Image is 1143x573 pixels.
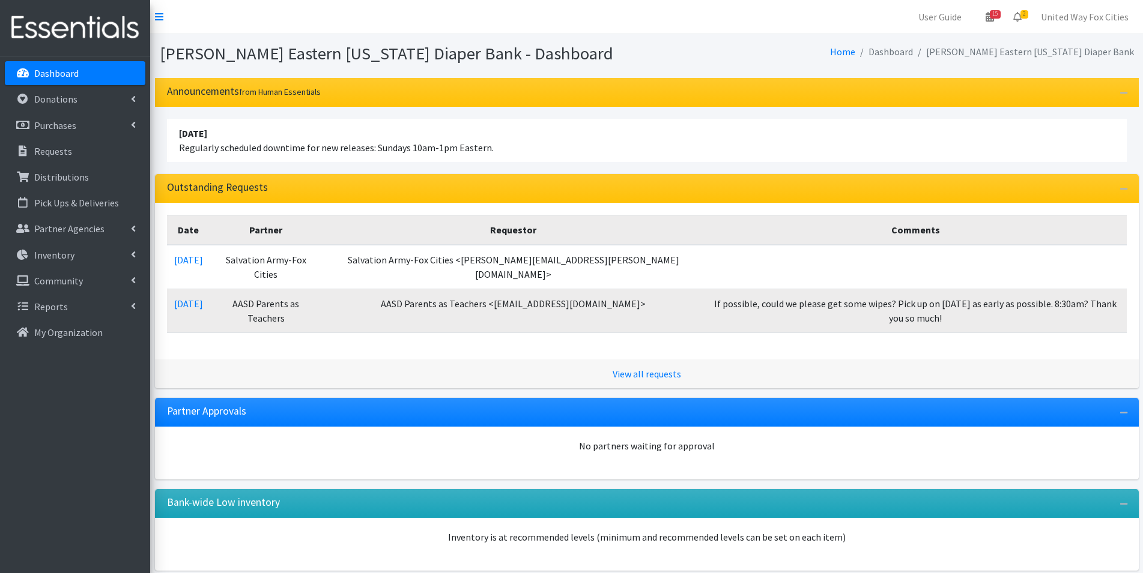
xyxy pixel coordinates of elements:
a: Pick Ups & Deliveries [5,191,145,215]
p: Community [34,275,83,287]
a: Community [5,269,145,293]
a: My Organization [5,320,145,344]
a: [DATE] [174,298,203,310]
a: View all requests [613,368,681,380]
a: Donations [5,87,145,111]
a: Purchases [5,113,145,137]
p: Inventory [34,249,74,261]
span: 2 [1020,10,1028,19]
a: Dashboard [5,61,145,85]
a: [DATE] [174,254,203,266]
a: Home [830,46,855,58]
small: from Human Essentials [239,86,321,97]
th: Requestor [322,215,705,245]
p: Reports [34,301,68,313]
p: Inventory is at recommended levels (minimum and recommended levels can be set on each item) [167,530,1127,544]
h3: Partner Approvals [167,405,246,418]
div: No partners waiting for approval [167,439,1127,453]
a: Requests [5,139,145,163]
p: Pick Ups & Deliveries [34,197,119,209]
td: Salvation Army-Fox Cities <[PERSON_NAME][EMAIL_ADDRESS][PERSON_NAME][DOMAIN_NAME]> [322,245,705,289]
th: Partner [210,215,323,245]
th: Comments [705,215,1127,245]
strong: [DATE] [179,127,207,139]
p: Dashboard [34,67,79,79]
td: Salvation Army-Fox Cities [210,245,323,289]
a: Partner Agencies [5,217,145,241]
h3: Announcements [167,85,321,98]
a: Reports [5,295,145,319]
a: User Guide [909,5,971,29]
li: Regularly scheduled downtime for new releases: Sundays 10am-1pm Eastern. [167,119,1127,162]
h3: Outstanding Requests [167,181,268,194]
th: Date [167,215,210,245]
a: 15 [976,5,1004,29]
td: If possible, could we please get some wipes? Pick up on [DATE] as early as possible. 8:30am? Than... [705,289,1127,332]
span: 15 [990,10,1001,19]
p: My Organization [34,326,103,338]
p: Purchases [34,119,76,131]
td: AASD Parents as Teachers <[EMAIL_ADDRESS][DOMAIN_NAME]> [322,289,705,332]
p: Partner Agencies [34,223,105,235]
p: Distributions [34,171,89,183]
td: AASD Parents as Teachers [210,289,323,332]
h3: Bank-wide Low inventory [167,496,280,509]
a: Inventory [5,243,145,267]
a: Distributions [5,165,145,189]
a: 2 [1004,5,1031,29]
a: United Way Fox Cities [1031,5,1138,29]
li: Dashboard [855,43,913,61]
h1: [PERSON_NAME] Eastern [US_STATE] Diaper Bank - Dashboard [160,43,643,64]
p: Requests [34,145,72,157]
li: [PERSON_NAME] Eastern [US_STATE] Diaper Bank [913,43,1134,61]
p: Donations [34,93,77,105]
img: HumanEssentials [5,8,145,48]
